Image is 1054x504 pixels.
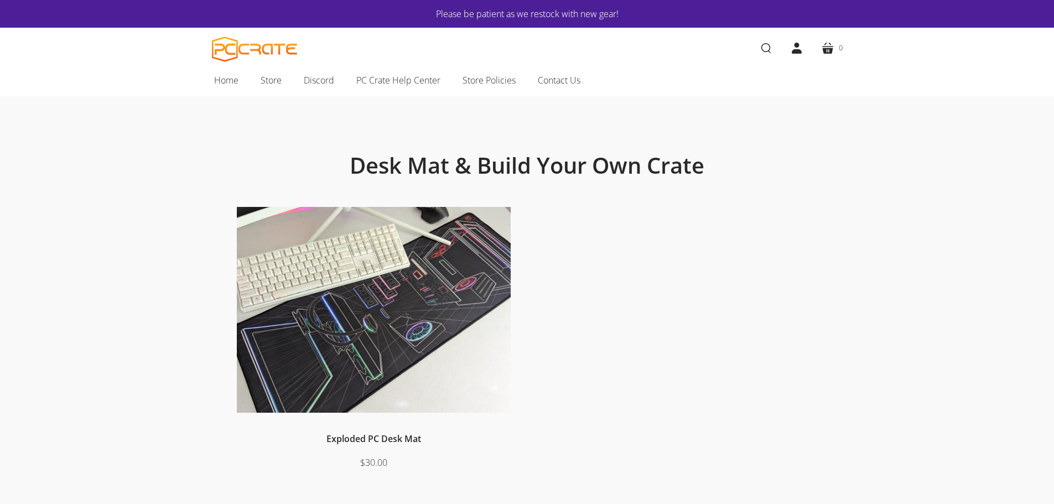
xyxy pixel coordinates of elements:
[360,456,387,469] span: $30.00
[262,152,793,179] h1: Desk Mat & Build Your Own Crate
[451,69,527,92] a: Store Policies
[839,42,843,54] span: 0
[250,69,293,92] a: Store
[212,37,298,62] a: PC CRATE
[345,69,451,92] a: PC Crate Help Center
[463,73,516,87] span: Store Policies
[203,69,250,92] a: Home
[326,433,421,445] a: Exploded PC Desk Mat
[812,33,851,64] a: 0
[356,73,440,87] span: PC Crate Help Center
[293,69,345,92] a: Discord
[214,73,238,87] span: Home
[304,73,334,87] span: Discord
[237,207,511,413] img: Desk mat on desk with keyboard, monitor, and mouse.
[527,69,591,92] a: Contact Us
[245,7,809,21] a: Please be patient as we restock with new gear!
[261,73,282,87] span: Store
[195,69,859,96] nav: Main navigation
[538,73,580,87] span: Contact Us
